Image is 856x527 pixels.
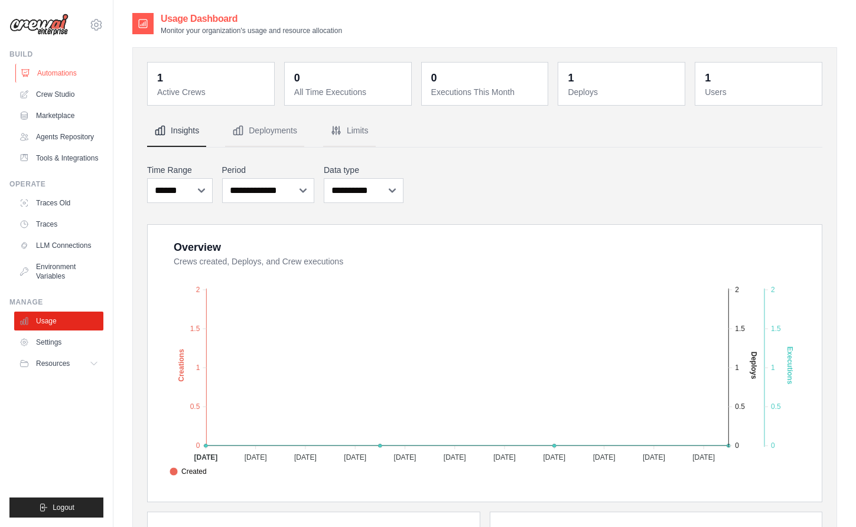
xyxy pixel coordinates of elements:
tspan: [DATE] [344,453,366,461]
button: Deployments [225,115,304,147]
dt: Executions This Month [431,86,541,98]
dt: Users [705,86,815,98]
a: Traces Old [14,194,103,212]
a: LLM Connections [14,236,103,255]
tspan: [DATE] [643,453,665,461]
tspan: 1.5 [771,325,781,333]
tspan: 2 [196,286,200,294]
a: Tools & Integrations [14,149,103,168]
text: Executions [786,346,794,384]
tspan: [DATE] [194,453,217,461]
tspan: [DATE] [493,453,516,461]
tspan: 1.5 [190,325,200,333]
a: Traces [14,215,103,234]
span: Created [170,466,207,477]
a: Crew Studio [14,85,103,104]
tspan: 0.5 [735,402,745,411]
tspan: [DATE] [543,453,565,461]
tspan: [DATE] [692,453,715,461]
text: Creations [177,349,185,382]
span: Resources [36,359,70,368]
tspan: [DATE] [394,453,416,461]
p: Monitor your organization's usage and resource allocation [161,26,342,35]
tspan: 0 [735,441,739,450]
a: Marketplace [14,106,103,125]
dt: Crews created, Deploys, and Crew executions [174,256,808,267]
a: Agents Repository [14,127,103,146]
label: Data type [324,164,403,176]
div: Manage [9,297,103,307]
tspan: [DATE] [593,453,616,461]
tspan: [DATE] [245,453,267,461]
div: Operate [9,179,103,189]
button: Insights [147,115,206,147]
text: Deploys [750,352,758,379]
img: Logo [9,14,69,36]
button: Logout [9,497,103,518]
a: Usage [14,312,103,330]
div: 1 [705,70,711,86]
span: Logout [53,503,74,512]
button: Limits [323,115,376,147]
a: Environment Variables [14,257,103,286]
label: Period [222,164,315,176]
tspan: [DATE] [294,453,317,461]
div: Overview [174,239,221,256]
nav: Tabs [147,115,822,147]
tspan: 2 [771,286,775,294]
a: Automations [15,64,105,83]
tspan: 0.5 [190,402,200,411]
tspan: 1 [771,364,775,372]
tspan: 0 [771,441,775,450]
tspan: 0 [196,441,200,450]
div: Build [9,50,103,59]
tspan: 0.5 [771,402,781,411]
tspan: 1.5 [735,325,745,333]
div: 1 [157,70,163,86]
dt: Deploys [568,86,678,98]
tspan: 1 [196,364,200,372]
button: Resources [14,354,103,373]
div: 0 [431,70,437,86]
tspan: 2 [735,286,739,294]
h2: Usage Dashboard [161,12,342,26]
div: 0 [294,70,300,86]
div: 1 [568,70,574,86]
tspan: 1 [735,364,739,372]
dt: All Time Executions [294,86,404,98]
dt: Active Crews [157,86,267,98]
label: Time Range [147,164,213,176]
a: Settings [14,333,103,352]
tspan: [DATE] [444,453,466,461]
